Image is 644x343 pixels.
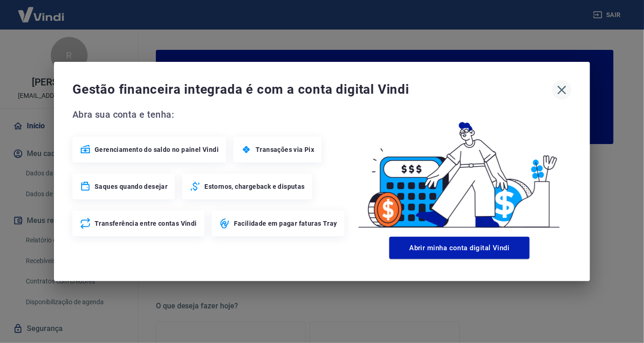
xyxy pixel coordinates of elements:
span: Gestão financeira integrada é com a conta digital Vindi [72,80,552,99]
button: Abrir minha conta digital Vindi [389,237,530,259]
span: Gerenciamento do saldo no painel Vindi [95,145,219,154]
span: Abra sua conta e tenha: [72,107,347,122]
span: Transferência entre contas Vindi [95,219,197,228]
span: Estornos, chargeback e disputas [204,182,304,191]
span: Transações via Pix [256,145,314,154]
span: Saques quando desejar [95,182,167,191]
img: Good Billing [347,107,572,233]
span: Facilidade em pagar faturas Tray [234,219,337,228]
